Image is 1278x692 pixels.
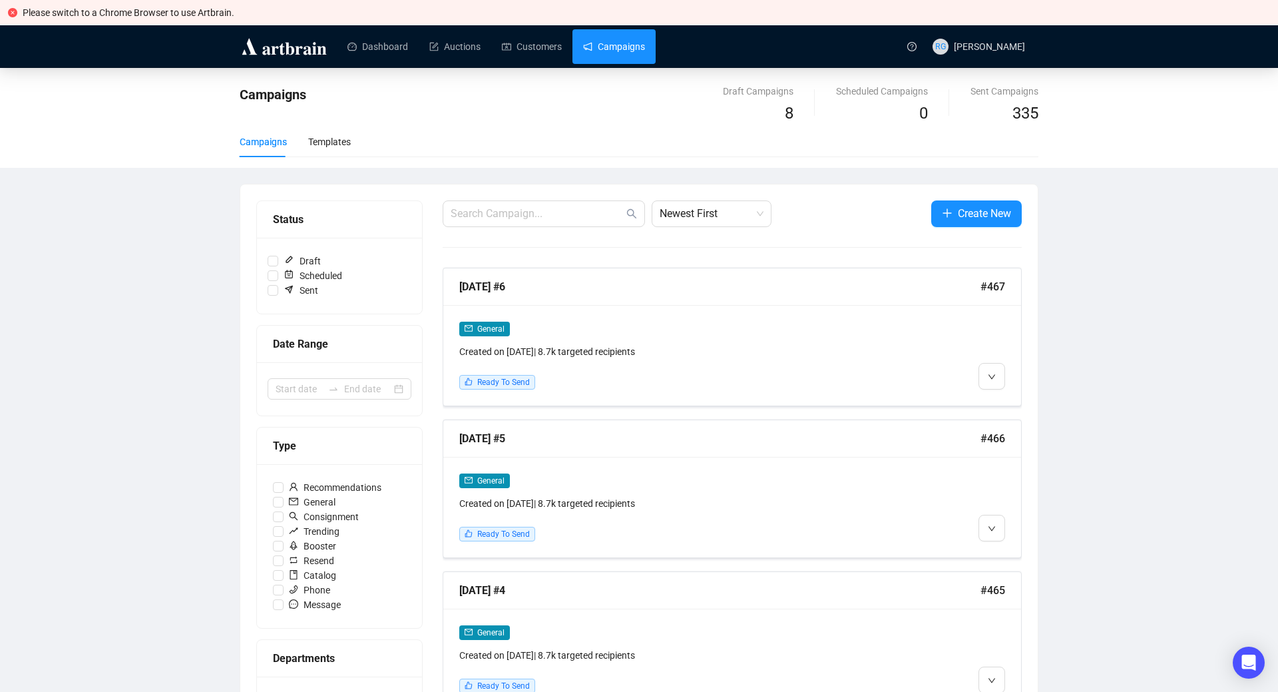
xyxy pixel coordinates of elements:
[477,628,505,637] span: General
[23,5,1270,20] div: Please switch to a Chrome Browser to use Artbrain.
[284,568,341,583] span: Catalog
[284,524,345,539] span: Trending
[954,41,1025,52] span: [PERSON_NAME]
[935,40,947,53] span: RG
[284,480,387,495] span: Recommendations
[988,373,996,381] span: down
[284,553,339,568] span: Resend
[328,384,339,394] span: swap-right
[465,529,473,537] span: like
[477,476,505,486] span: General
[459,344,867,359] div: Created on [DATE] | 8.7k targeted recipients
[723,84,793,99] div: Draft Campaigns
[8,8,17,17] span: close-circle
[278,268,347,283] span: Scheduled
[429,29,481,64] a: Auctions
[278,254,326,268] span: Draft
[284,510,364,524] span: Consignment
[289,585,298,594] span: phone
[459,278,980,295] div: [DATE] #6
[919,104,928,123] span: 0
[785,104,793,123] span: 8
[284,495,341,510] span: General
[459,582,980,599] div: [DATE] #4
[980,278,1005,295] span: #467
[240,87,306,103] span: Campaigns
[308,135,351,149] div: Templates
[465,378,473,386] span: like
[836,84,928,99] div: Scheduled Campaigns
[273,211,406,228] div: Status
[465,681,473,689] span: like
[443,420,1022,558] a: [DATE] #5#466mailGeneralCreated on [DATE]| 8.7k targeted recipientslikeReady To Send
[289,497,298,506] span: mail
[660,201,763,226] span: Newest First
[443,268,1022,406] a: [DATE] #6#467mailGeneralCreated on [DATE]| 8.7k targeted recipientslikeReady To Send
[276,382,323,396] input: Start date
[907,42,917,51] span: question-circle
[477,324,505,334] span: General
[583,29,645,64] a: Campaigns
[626,208,637,219] span: search
[465,476,473,484] span: mail
[347,29,408,64] a: Dashboard
[502,29,562,64] a: Customers
[980,582,1005,599] span: #465
[289,482,298,492] span: user
[477,529,530,539] span: Ready To Send
[988,525,996,533] span: down
[273,650,406,667] div: Departments
[958,205,1011,222] span: Create New
[289,526,298,535] span: rise
[988,677,996,685] span: down
[970,84,1038,99] div: Sent Campaigns
[942,208,953,218] span: plus
[1233,647,1265,679] div: Open Intercom Messenger
[477,681,530,691] span: Ready To Send
[273,336,406,352] div: Date Range
[273,438,406,454] div: Type
[328,384,339,394] span: to
[931,200,1022,227] button: Create New
[240,135,287,149] div: Campaigns
[980,430,1005,447] span: #466
[1012,104,1038,123] span: 335
[284,597,346,612] span: Message
[289,541,298,550] span: rocket
[284,583,335,597] span: Phone
[278,283,323,298] span: Sent
[284,539,341,553] span: Booster
[289,599,298,609] span: message
[451,206,624,222] input: Search Campaign...
[899,25,925,67] a: question-circle
[240,36,329,57] img: logo
[289,512,298,521] span: search
[289,570,298,579] span: book
[465,324,473,332] span: mail
[459,648,867,663] div: Created on [DATE] | 8.7k targeted recipients
[465,628,473,636] span: mail
[477,378,530,387] span: Ready To Send
[289,555,298,565] span: retweet
[459,430,980,447] div: [DATE] #5
[459,496,867,511] div: Created on [DATE] | 8.7k targeted recipients
[344,382,391,396] input: End date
